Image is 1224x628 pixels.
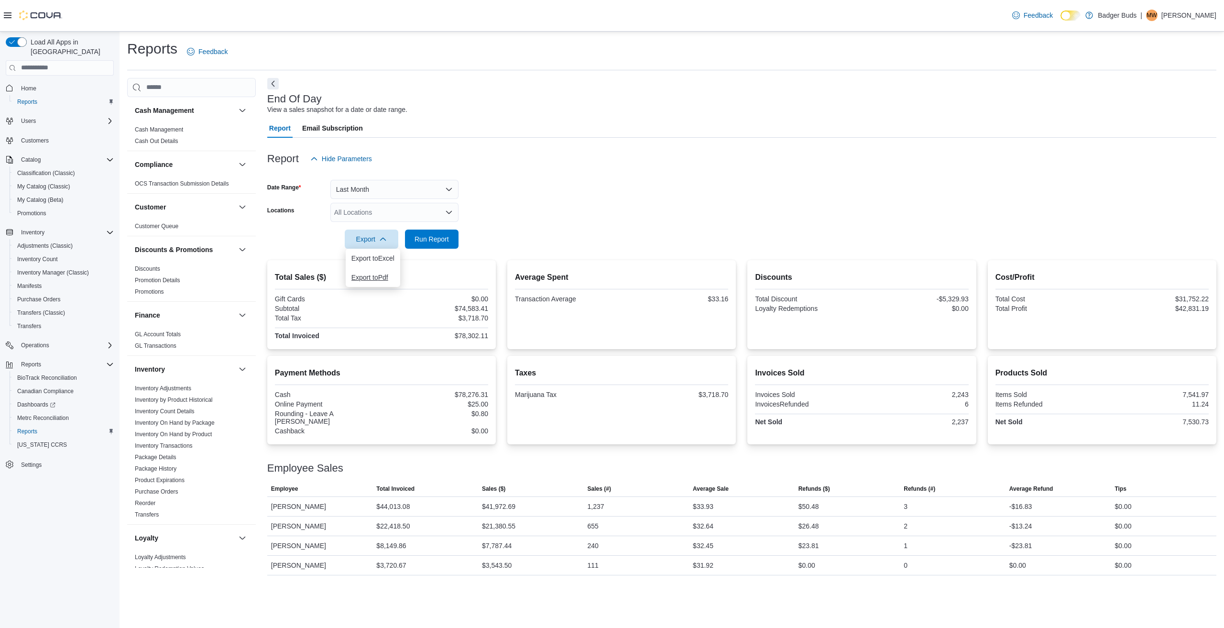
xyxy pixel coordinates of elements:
a: Transfers [13,320,45,332]
h1: Reports [127,39,177,58]
span: Settings [21,461,42,469]
button: Adjustments (Classic) [10,239,118,253]
span: Metrc Reconciliation [17,414,69,422]
button: Last Month [330,180,459,199]
span: Employee [271,485,298,493]
button: Classification (Classic) [10,166,118,180]
div: 7,541.97 [1104,391,1209,398]
button: Promotions [10,207,118,220]
span: Purchase Orders [13,294,114,305]
span: Manifests [13,280,114,292]
h2: Products Sold [995,367,1209,379]
div: Inventory [127,383,256,524]
a: Canadian Compliance [13,386,77,397]
button: Inventory Count [10,253,118,266]
a: Feedback [183,42,231,61]
button: Reports [10,95,118,109]
span: Classification (Classic) [17,169,75,177]
div: $25.00 [383,400,488,408]
button: Reports [17,359,45,370]
div: Transaction Average [515,295,620,303]
span: Cash Out Details [135,137,178,145]
span: Discounts [135,265,160,273]
span: Dashboards [17,401,55,408]
span: Inventory Count Details [135,408,195,415]
button: Inventory Manager (Classic) [10,266,118,279]
span: Transfers (Classic) [13,307,114,319]
span: Inventory Adjustments [135,385,191,392]
span: My Catalog (Classic) [13,181,114,192]
div: $31,752.22 [1104,295,1209,303]
div: $3,718.70 [383,314,488,322]
span: Inventory On Hand by Product [135,430,212,438]
button: Loyalty [237,532,248,544]
button: Run Report [405,230,459,249]
a: Dashboards [10,398,118,411]
button: Discounts & Promotions [135,245,235,254]
div: $42,831.19 [1104,305,1209,312]
a: Inventory Count Details [135,408,195,415]
div: Cash [275,391,380,398]
div: $0.00 [1115,540,1131,551]
a: Cash Management [135,126,183,133]
div: Loyalty Redemptions [755,305,860,312]
h3: Compliance [135,160,173,169]
button: Discounts & Promotions [237,244,248,255]
div: $0.00 [383,295,488,303]
div: Total Profit [995,305,1100,312]
span: Washington CCRS [13,439,114,451]
a: Loyalty Adjustments [135,554,186,561]
span: Users [21,117,36,125]
a: Promotion Details [135,277,180,284]
button: Catalog [17,154,44,165]
span: Reports [21,361,41,368]
a: Promotions [13,208,50,219]
div: $0.80 [383,410,488,418]
button: Settings [2,457,118,471]
span: Classification (Classic) [13,167,114,179]
span: Product Expirations [135,476,185,484]
a: GL Account Totals [135,331,181,338]
span: Loyalty Adjustments [135,553,186,561]
span: Operations [17,340,114,351]
div: $78,276.31 [383,391,488,398]
div: Total Tax [275,314,380,322]
span: Reports [17,359,114,370]
span: Reports [13,426,114,437]
a: Reorder [135,500,155,507]
span: Adjustments (Classic) [17,242,73,250]
button: Home [2,81,118,95]
a: Dashboards [13,399,59,410]
div: -$23.81 [1009,540,1032,551]
div: [PERSON_NAME] [267,536,373,555]
button: Compliance [135,160,235,169]
span: Email Subscription [302,119,363,138]
div: Loyalty [127,551,256,578]
span: Dashboards [13,399,114,410]
span: MW [1147,10,1157,21]
span: Purchase Orders [17,296,61,303]
button: Customer [237,201,248,213]
div: -$5,329.93 [864,295,969,303]
button: Metrc Reconciliation [10,411,118,425]
div: $3,543.50 [482,560,512,571]
input: Dark Mode [1060,11,1081,21]
div: $0.00 [1115,520,1131,532]
h2: Total Sales ($) [275,272,488,283]
div: $8,149.86 [376,540,406,551]
span: Promotions [135,288,164,296]
div: 6 [864,400,969,408]
button: Export toPdf [346,268,400,287]
button: Open list of options [445,209,453,216]
div: View a sales snapshot for a date or date range. [267,105,407,115]
span: Refunds ($) [798,485,830,493]
div: 2 [904,520,907,532]
span: Average Sale [693,485,729,493]
h2: Discounts [755,272,968,283]
a: Customer Queue [135,223,178,230]
span: Export to Excel [351,254,394,262]
button: Reports [10,425,118,438]
span: Users [17,115,114,127]
span: Inventory On Hand by Package [135,419,215,427]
